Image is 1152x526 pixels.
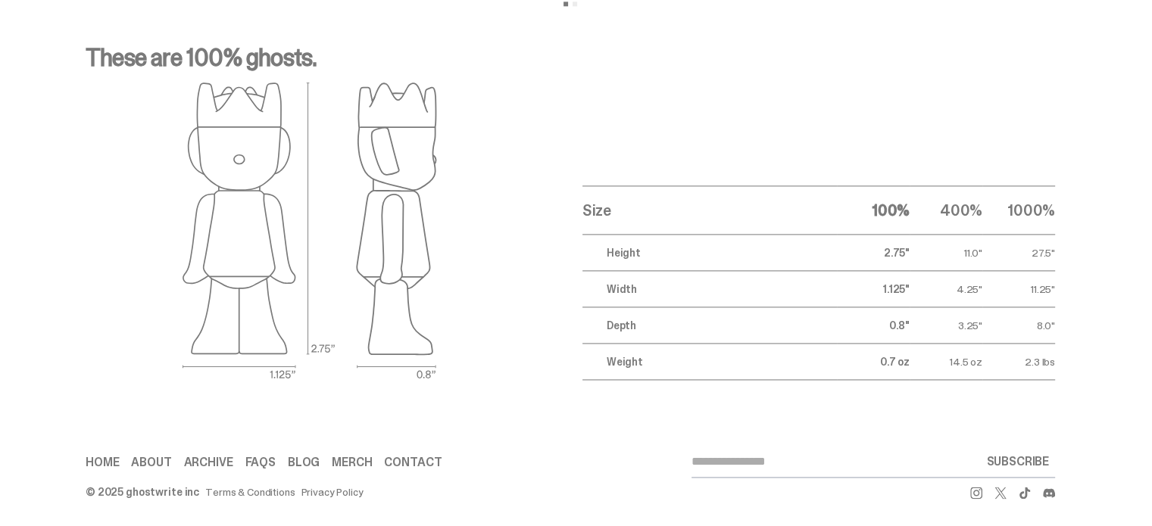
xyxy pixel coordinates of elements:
[184,456,233,468] a: Archive
[245,456,275,468] a: FAQs
[982,186,1055,235] th: 1000%
[86,487,199,497] div: © 2025 ghostwrite inc
[86,456,119,468] a: Home
[384,456,442,468] a: Contact
[301,487,364,497] a: Privacy Policy
[837,344,910,380] td: 0.7 oz
[582,307,837,344] td: Depth
[288,456,320,468] a: Blog
[837,235,910,271] td: 2.75"
[86,45,1055,82] p: These are 100% ghosts.
[837,186,910,235] th: 100%
[982,344,1055,380] td: 2.3 lbs
[982,307,1055,344] td: 8.0"
[332,456,372,468] a: Merch
[582,271,837,307] td: Width
[582,186,837,235] th: Size
[582,235,837,271] td: Height
[910,186,982,235] th: 400%
[837,271,910,307] td: 1.125"
[573,2,577,6] button: View slide 2
[910,271,982,307] td: 4.25"
[564,2,568,6] button: View slide 1
[910,344,982,380] td: 14.5 oz
[183,82,437,380] img: ghost outlines spec
[910,307,982,344] td: 3.25"
[205,487,295,497] a: Terms & Conditions
[982,235,1055,271] td: 27.5"
[131,456,171,468] a: About
[980,447,1055,477] button: SUBSCRIBE
[982,271,1055,307] td: 11.25"
[582,344,837,380] td: Weight
[910,235,982,271] td: 11.0"
[837,307,910,344] td: 0.8"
